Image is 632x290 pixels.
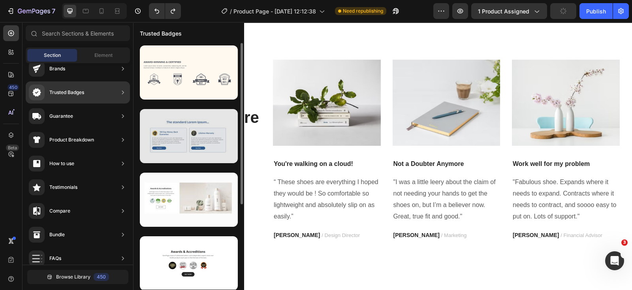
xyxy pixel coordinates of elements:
[49,207,70,215] div: Compare
[94,273,109,281] div: 450
[260,38,367,124] img: Alt Image
[49,65,65,73] div: Brands
[308,210,333,216] span: / Marketing
[49,112,73,120] div: Guarantee
[3,3,59,19] button: 7
[27,270,128,284] button: Browse Library450
[52,6,55,16] p: 7
[188,210,227,216] span: / Design Director
[26,25,130,41] input: Search Sections & Elements
[49,183,77,191] div: Testimonials
[94,52,113,59] span: Element
[379,38,487,124] img: Alt Image
[260,154,367,200] p: "I was a little leery about the claim of not needing your hands to get the shoes on, but I’m a be...
[621,239,628,246] span: 3
[44,52,61,59] span: Section
[49,231,65,239] div: Bundle
[478,7,529,15] span: 1 product assigned
[49,160,74,168] div: How to use
[471,3,547,19] button: 1 product assigned
[141,137,247,147] p: You're walking on a cloud!
[49,89,84,96] div: Trusted Badges
[579,3,613,19] button: Publish
[133,22,632,290] iframe: Design area
[49,254,61,262] div: FAQs
[260,137,367,147] p: Not a Doubter Anymore
[6,145,19,151] div: Beta
[233,7,316,15] span: Product Page - [DATE] 12:12:38
[343,8,383,15] span: Need republishing
[141,210,187,216] strong: [PERSON_NAME]
[149,3,181,19] div: Undo/Redo
[380,210,426,216] strong: [PERSON_NAME]
[260,210,307,216] strong: [PERSON_NAME]
[141,154,247,200] p: “ These shoes are everything I hoped they would be ! So comfortable so lightweight and absolutely...
[380,137,486,147] p: Work well for my problem
[56,273,90,281] span: Browse Library
[605,251,624,270] iframe: Intercom live chat
[230,7,232,15] span: /
[8,84,19,90] div: 450
[586,7,606,15] div: Publish
[427,210,469,216] span: / Financial Advisor
[49,136,94,144] div: Product Breakdown
[140,38,248,124] img: Alt Image
[380,154,486,200] p: "Fabulous shoe. Expands where it needs to expand. Contracts where it needs to contract, and soooo...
